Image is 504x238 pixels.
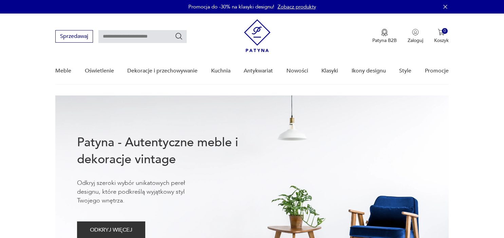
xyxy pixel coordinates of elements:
button: Sprzedawaj [55,30,93,43]
button: Szukaj [175,32,183,40]
a: Dekoracje i przechowywanie [127,58,198,84]
a: Ikona medaluPatyna B2B [372,29,397,44]
button: 0Koszyk [434,29,449,44]
button: Patyna B2B [372,29,397,44]
a: Antykwariat [244,58,273,84]
a: Klasyki [321,58,338,84]
p: Koszyk [434,37,449,44]
a: Kuchnia [211,58,230,84]
h1: Patyna - Autentyczne meble i dekoracje vintage [77,134,260,168]
a: Meble [55,58,71,84]
p: Odkryj szeroki wybór unikatowych pereł designu, które podkreślą wyjątkowy styl Twojego wnętrza. [77,179,206,205]
a: Promocje [425,58,449,84]
a: Sprzedawaj [55,35,93,39]
a: Nowości [286,58,308,84]
p: Patyna B2B [372,37,397,44]
img: Ikonka użytkownika [412,29,419,36]
a: Style [399,58,411,84]
a: Ikony designu [352,58,386,84]
p: Zaloguj [408,37,423,44]
a: Oświetlenie [85,58,114,84]
a: ODKRYJ WIĘCEJ [77,228,145,233]
div: 0 [442,28,448,34]
img: Ikona medalu [381,29,388,36]
img: Patyna - sklep z meblami i dekoracjami vintage [244,19,270,52]
p: Promocja do -30% na klasyki designu! [188,3,274,10]
a: Zobacz produkty [278,3,316,10]
img: Ikona koszyka [438,29,445,36]
button: Zaloguj [408,29,423,44]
